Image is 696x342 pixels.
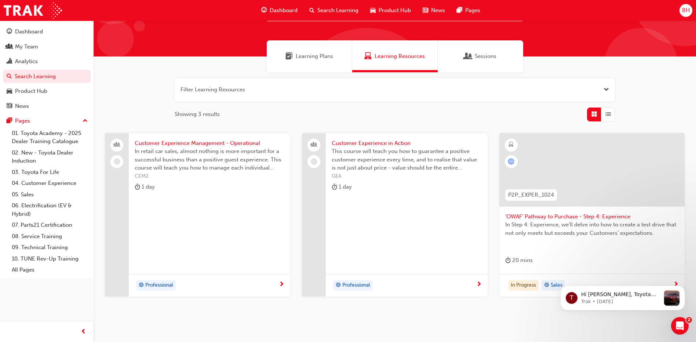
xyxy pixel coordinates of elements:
span: Learning Resources [375,52,425,61]
span: duration-icon [332,182,337,192]
div: Pages [15,117,30,125]
span: duration-icon [505,256,511,265]
a: search-iconSearch Learning [303,3,364,18]
span: Sessions [475,52,496,61]
span: Grid [591,110,597,119]
a: 04. Customer Experience [9,178,91,189]
span: target-icon [139,281,144,290]
a: news-iconNews [417,3,451,18]
a: 08. Service Training [9,231,91,242]
span: prev-icon [81,327,86,336]
a: 02. New - Toyota Dealer Induction [9,147,91,167]
a: Search Learning [3,70,91,83]
span: search-icon [7,73,12,80]
span: learningRecordVerb_ATTEMPT-icon [508,158,514,165]
span: 2 [686,317,692,323]
a: Learning ResourcesLearning Resources [352,40,438,72]
span: News [431,6,445,15]
span: Search Learning [317,6,358,15]
div: 1 day [332,182,352,192]
a: guage-iconDashboard [255,3,303,18]
div: Analytics [15,57,38,66]
span: guage-icon [261,6,267,15]
div: In Progress [508,280,539,291]
span: List [605,110,611,119]
a: Customer Experience Management - OperationalIn retail car sales, almost nothing is more important... [105,133,290,297]
span: P2P_EXPER_1024 [508,191,554,199]
button: BH [679,4,692,17]
span: guage-icon [7,29,12,35]
span: This course will teach you how to guarantee a positive customer experience every time, and to rea... [332,147,481,172]
a: pages-iconPages [451,3,486,18]
span: pages-icon [457,6,462,15]
span: Learning Plans [296,52,333,61]
button: Pages [3,114,91,128]
a: 10. TUNE Rev-Up Training [9,253,91,265]
span: 'OWAF' Pathway to Purchase - Step 4: Experience [505,212,679,221]
button: Open the filter [604,85,609,94]
span: Professional [342,281,370,290]
span: Professional [145,281,173,290]
span: people-icon [311,140,317,150]
span: target-icon [336,281,341,290]
span: chart-icon [7,58,12,65]
span: In Step 4: Experience, we’ll delve into how to create a test drive that not only meets but exceed... [505,221,679,237]
span: duration-icon [135,182,140,192]
span: learningRecordVerb_NONE-icon [311,158,317,165]
span: CEM2 [135,172,284,181]
span: next-icon [279,281,284,288]
span: Learning Resources [364,52,372,61]
span: Sessions [464,52,472,61]
span: Showing 3 results [175,110,220,119]
div: News [15,102,29,110]
span: search-icon [309,6,314,15]
span: Customer Experience Management - Operational [135,139,284,148]
span: In retail car sales, almost nothing is more important for a successful business than a positive g... [135,147,284,172]
a: 03. Toyota For Life [9,167,91,178]
div: My Team [15,43,38,51]
span: people-icon [114,140,120,150]
a: All Pages [9,264,91,276]
span: target-icon [544,281,549,290]
a: News [3,99,91,113]
a: car-iconProduct Hub [364,3,417,18]
span: people-icon [7,44,12,50]
a: Analytics [3,55,91,68]
button: DashboardMy TeamAnalyticsSearch LearningProduct HubNews [3,23,91,114]
span: learningRecordVerb_NONE-icon [114,158,120,165]
div: 20 mins [505,256,533,265]
a: SessionsSessions [438,40,523,72]
span: pages-icon [7,118,12,124]
span: Dashboard [270,6,298,15]
span: GEA [332,172,481,181]
a: P2P_EXPER_1024'OWAF' Pathway to Purchase - Step 4: ExperienceIn Step 4: Experience, we’ll delve i... [499,133,685,297]
a: My Team [3,40,91,54]
a: 09. Technical Training [9,242,91,253]
span: learningResourceType_ELEARNING-icon [509,140,514,150]
a: 05. Sales [9,189,91,200]
div: Product Hub [15,87,47,95]
span: news-icon [7,103,12,110]
span: Customer Experience in Action [332,139,481,148]
span: Learning Plans [285,52,293,61]
span: Pages [465,6,480,15]
div: 1 day [135,182,155,192]
span: BH [682,6,690,15]
a: 01. Toyota Academy - 2025 Dealer Training Catalogue [9,128,91,147]
iframe: Intercom live chat [671,317,689,335]
img: Trak [4,2,62,19]
iframe: Intercom notifications message [549,271,696,322]
span: news-icon [423,6,428,15]
a: Dashboard [3,25,91,39]
a: Product Hub [3,84,91,98]
span: car-icon [370,6,376,15]
div: Dashboard [15,28,43,36]
span: Product Hub [379,6,411,15]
